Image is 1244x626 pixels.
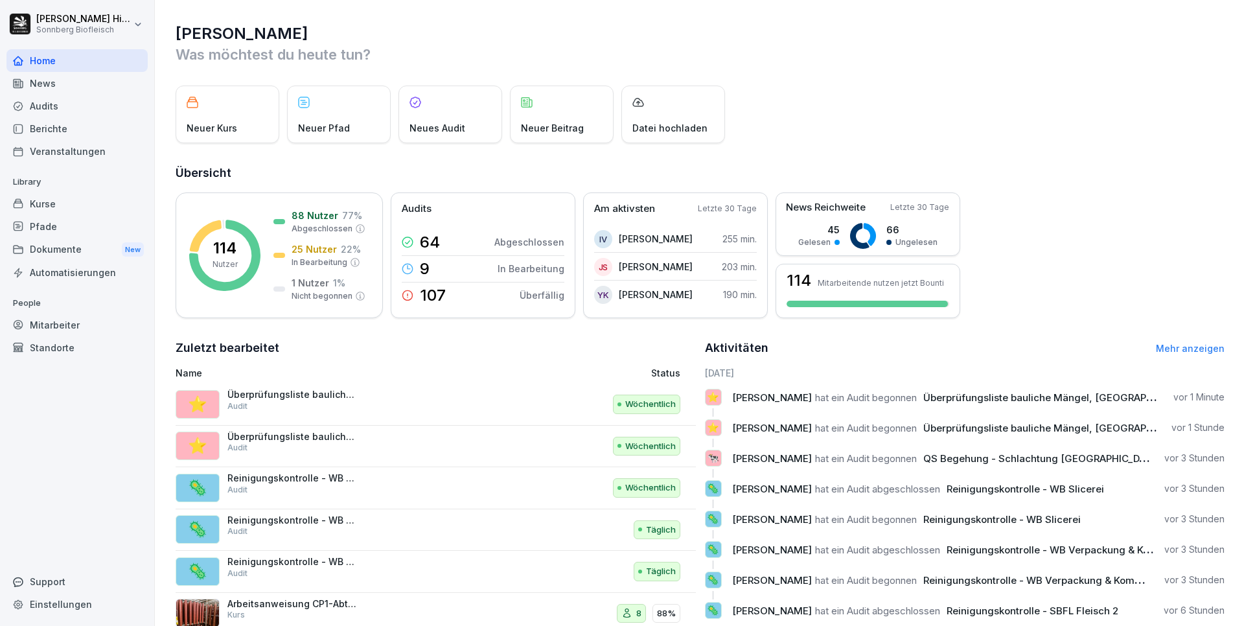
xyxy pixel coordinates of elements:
a: Berichte [6,117,148,140]
p: 1 Nutzer [292,276,329,290]
p: Wöchentlich [625,440,676,453]
p: 🦠 [707,601,719,620]
span: hat ein Audit begonnen [815,513,917,526]
span: hat ein Audit abgeschlossen [815,483,940,495]
p: 🦠 [707,540,719,559]
div: JS [594,258,612,276]
p: Wöchentlich [625,481,676,494]
span: [PERSON_NAME] [732,605,812,617]
a: 🦠Reinigungskontrolle - WB Hoferraum, Pasteur und SpeckproduktionAuditWöchentlich [176,467,696,509]
p: 114 [213,240,236,256]
h6: [DATE] [705,366,1225,380]
p: Wöchentlich [625,398,676,411]
p: Name [176,366,501,380]
p: Täglich [646,565,676,578]
p: Audits [402,202,432,216]
p: Nicht begonnen [292,290,352,302]
span: Reinigungskontrolle - WB Verpackung & Kommissionierung [923,574,1201,586]
div: Support [6,570,148,593]
p: Am aktivsten [594,202,655,216]
p: Reinigungskontrolle - WB Produktion [227,515,357,526]
p: News Reichweite [786,200,866,215]
p: Täglich [646,524,676,537]
a: ⭐Überprüfungsliste bauliche Mängel, [GEOGRAPHIC_DATA]AuditWöchentlich [176,426,696,468]
p: ⭐ [707,419,719,437]
p: vor 6 Stunden [1164,604,1225,617]
p: Ungelesen [895,237,938,248]
p: People [6,293,148,314]
h3: 114 [787,273,811,288]
span: [PERSON_NAME] [732,574,812,586]
p: Library [6,172,148,192]
a: Pfade [6,215,148,238]
p: Neuer Kurs [187,121,237,135]
span: hat ein Audit abgeschlossen [815,544,940,556]
a: Mitarbeiter [6,314,148,336]
p: 66 [886,223,938,237]
p: Neuer Pfad [298,121,350,135]
h1: [PERSON_NAME] [176,23,1225,44]
p: Datei hochladen [632,121,708,135]
a: News [6,72,148,95]
span: [PERSON_NAME] [732,452,812,465]
p: Neues Audit [409,121,465,135]
p: Mitarbeitende nutzen jetzt Bounti [818,278,944,288]
p: 25 Nutzer [292,242,337,256]
p: 45 [798,223,840,237]
p: Audit [227,568,248,579]
p: Letzte 30 Tage [890,202,949,213]
p: Überprüfungsliste bauliche Mängel, [GEOGRAPHIC_DATA] [227,431,357,443]
p: ⭐ [707,388,719,406]
p: 🦠 [188,518,207,541]
span: hat ein Audit begonnen [815,574,917,586]
p: ⭐ [188,393,207,416]
a: Audits [6,95,148,117]
p: Reinigungskontrolle - WB Verpackung & Kommissionierung [227,556,357,568]
div: IV [594,230,612,248]
p: Audit [227,442,248,454]
span: hat ein Audit abgeschlossen [815,605,940,617]
p: Kurs [227,609,245,621]
p: [PERSON_NAME] [619,288,693,301]
p: [PERSON_NAME] Hinterreither [36,14,131,25]
h2: Zuletzt bearbeitet [176,339,696,357]
p: vor 3 Stunden [1164,513,1225,526]
p: Status [651,366,680,380]
p: Letzte 30 Tage [698,203,757,214]
span: Reinigungskontrolle - SBFL Fleisch 2 [947,605,1118,617]
span: [PERSON_NAME] [732,422,812,434]
p: Audit [227,400,248,412]
a: Mehr anzeigen [1156,343,1225,354]
p: Überfällig [520,288,564,302]
div: Veranstaltungen [6,140,148,163]
p: 🦠 [707,480,719,498]
p: In Bearbeitung [292,257,347,268]
p: 🦠 [707,510,719,528]
p: In Bearbeitung [498,262,564,275]
span: Reinigungskontrolle - WB Slicerei [947,483,1104,495]
p: 107 [420,288,446,303]
div: Automatisierungen [6,261,148,284]
p: 8 [636,607,641,620]
p: 1 % [333,276,345,290]
span: [PERSON_NAME] [732,513,812,526]
h2: Übersicht [176,164,1225,182]
p: 🦠 [188,476,207,500]
span: Überprüfungsliste bauliche Mängel, [GEOGRAPHIC_DATA] [923,422,1195,434]
a: Kurse [6,192,148,215]
span: Reinigungskontrolle - WB Slicerei [923,513,1081,526]
h2: Aktivitäten [705,339,768,357]
a: Home [6,49,148,72]
div: Dokumente [6,238,148,262]
p: 9 [420,261,430,277]
div: Einstellungen [6,593,148,616]
p: Was möchtest du heute tun? [176,44,1225,65]
div: Standorte [6,336,148,359]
